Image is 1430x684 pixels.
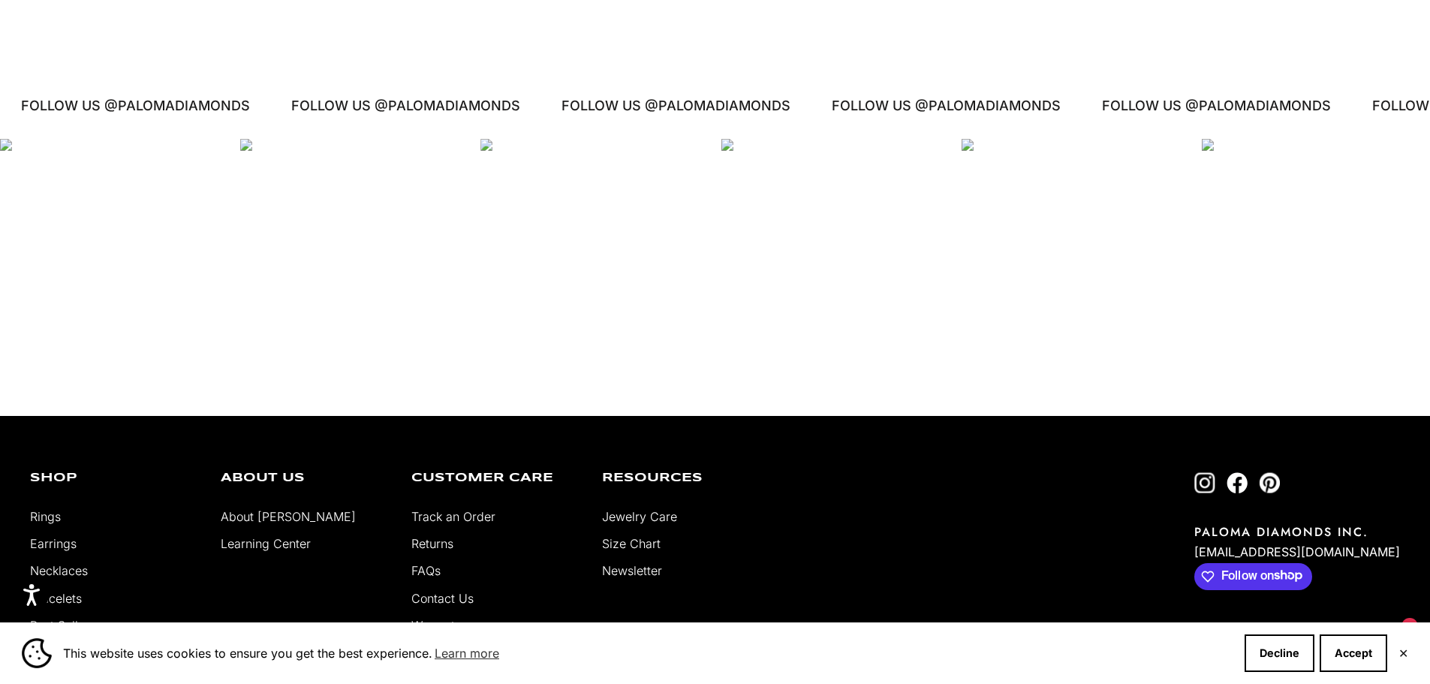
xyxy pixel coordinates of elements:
[288,95,517,117] p: FOLLOW US @PALOMADIAMONDS
[1320,634,1387,672] button: Accept
[30,472,198,484] p: Shop
[22,638,52,668] img: Cookie banner
[1194,541,1400,563] p: [EMAIL_ADDRESS][DOMAIN_NAME]
[30,509,61,524] a: Rings
[411,509,495,524] a: Track an Order
[1099,95,1328,117] p: FOLLOW US @PALOMADIAMONDS
[411,591,474,606] a: Contact Us
[829,95,1058,117] p: FOLLOW US @PALOMADIAMONDS
[1245,634,1314,672] button: Decline
[480,139,709,367] div: Instagram post opens in a popup
[411,472,580,484] p: Customer Care
[1194,523,1400,541] p: PALOMA DIAMONDS INC.
[558,95,787,117] p: FOLLOW US @PALOMADIAMONDS
[411,536,453,551] a: Returns
[721,139,949,367] div: Instagram post opens in a popup
[30,618,95,633] a: Best Sellers
[1259,472,1280,493] a: Follow on Pinterest
[1202,139,1430,367] div: Instagram post opens in a popup
[30,563,88,578] a: Necklaces
[962,139,1190,367] div: Instagram post opens in a popup
[1398,649,1408,658] button: Close
[221,509,356,524] a: About [PERSON_NAME]
[63,642,1233,664] span: This website uses cookies to ensure you get the best experience.
[221,472,389,484] p: About Us
[432,642,501,664] a: Learn more
[30,536,77,551] a: Earrings
[602,536,661,551] a: Size Chart
[602,509,677,524] a: Jewelry Care
[30,591,82,606] a: Bracelets
[221,536,311,551] a: Learning Center
[602,472,770,484] p: Resources
[1194,472,1215,493] a: Follow on Instagram
[1227,472,1248,493] a: Follow on Facebook
[602,563,662,578] a: Newsletter
[411,618,462,633] a: Warranty
[411,563,441,578] a: FAQs
[18,95,247,117] p: FOLLOW US @PALOMADIAMONDS
[240,139,468,367] div: Instagram post opens in a popup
